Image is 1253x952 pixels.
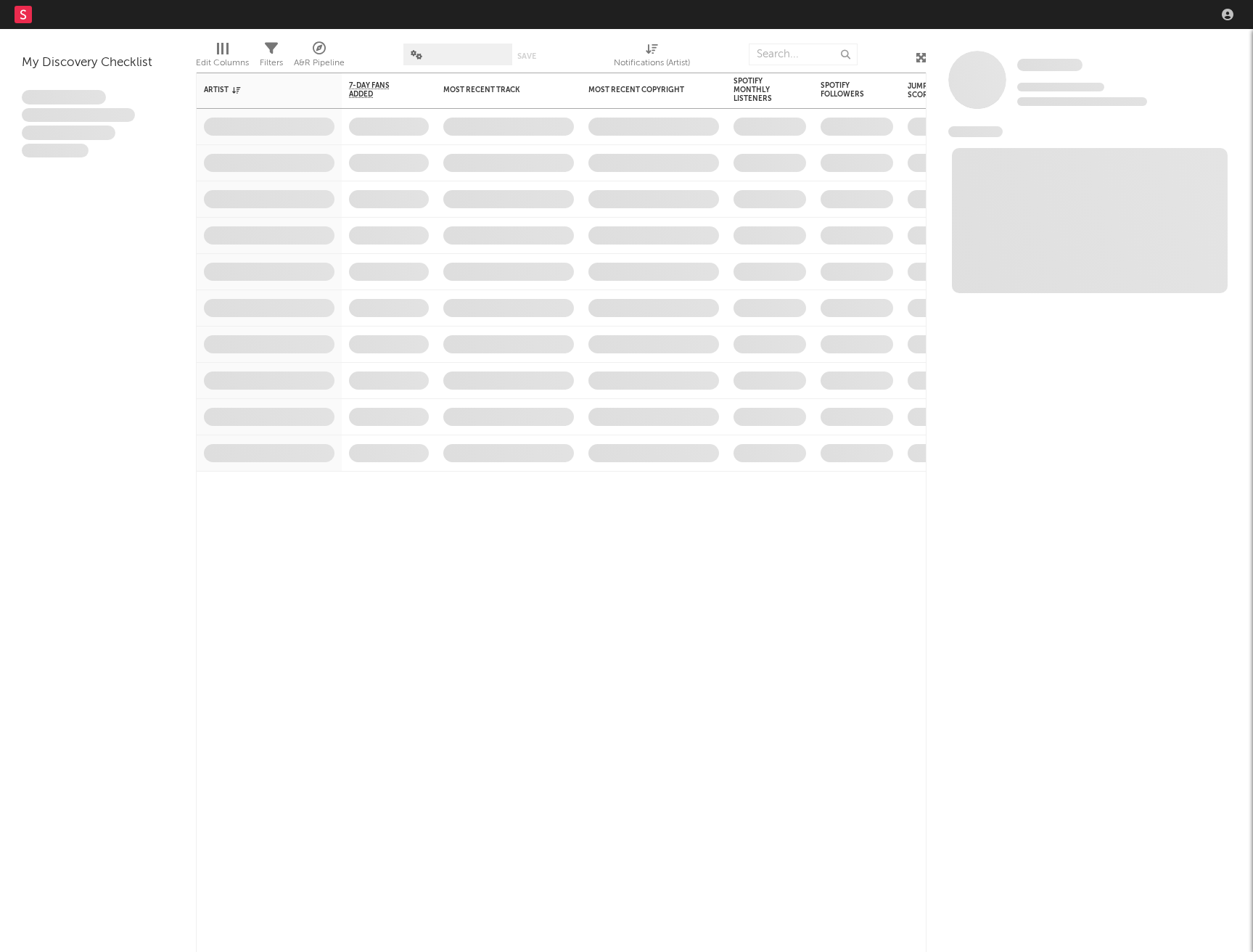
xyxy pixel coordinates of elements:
[588,86,697,94] div: Most Recent Copyright
[517,52,536,60] button: Save
[22,144,89,158] span: Aliquam viverra
[1017,59,1082,71] span: Some Artist
[614,54,690,72] div: Notifications (Artist)
[559,83,574,97] button: Filter by Most Recent Track
[22,126,115,140] span: Praesent ac interdum
[1017,58,1082,73] a: Some Artist
[294,54,345,72] div: A&R Pipeline
[196,54,249,72] div: Edit Columns
[414,83,429,97] button: Filter by 7-Day Fans Added
[734,77,784,103] div: Spotify Monthly Listeners
[821,81,871,99] div: Spotify Followers
[614,36,690,78] div: Notifications (Artist)
[443,86,552,94] div: Most Recent Track
[704,83,719,97] button: Filter by Most Recent Copyright
[22,90,106,104] span: Lorem ipsum dolor
[792,83,806,97] button: Filter by Spotify Monthly Listeners
[1017,83,1104,91] span: Tracking Since: [DATE]
[260,54,283,72] div: Filters
[1017,97,1147,106] span: 0 fans last week
[948,126,1003,137] span: News Feed
[204,86,313,94] div: Artist
[749,44,858,65] input: Search...
[879,83,893,97] button: Filter by Spotify Followers
[22,108,135,123] span: Integer aliquet in purus et
[22,54,174,72] div: My Discovery Checklist
[908,82,944,99] div: Jump Score
[196,36,249,78] div: Edit Columns
[320,83,334,97] button: Filter by Artist
[294,36,345,78] div: A&R Pipeline
[349,81,407,99] span: 7-Day Fans Added
[260,36,283,78] div: Filters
